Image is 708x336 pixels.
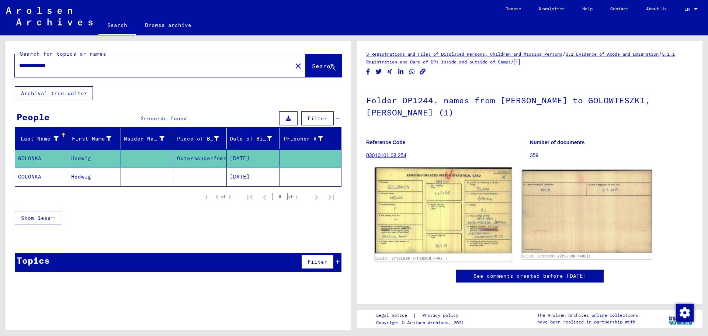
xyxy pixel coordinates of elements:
button: First page [243,190,257,204]
div: 1 – 2 of 2 [205,194,231,200]
a: DocID: 67201895 ([PERSON_NAME]) [375,256,447,260]
mat-header-cell: Maiden Name [121,128,174,149]
mat-cell: Hedwig [68,168,121,186]
div: Prisoner # [283,135,323,143]
img: Change consent [676,304,694,322]
h1: Folder DP1244, names from [PERSON_NAME] to GOLOWIESZKI, [PERSON_NAME] (1) [366,83,693,128]
a: Search [98,16,136,35]
button: Filter [301,255,334,269]
button: Share on WhatsApp [408,67,416,76]
mat-header-cell: First Name [68,128,121,149]
span: Search [312,62,334,70]
p: have been realized in partnership with [537,319,638,325]
mat-label: Search for topics or names [20,51,106,57]
div: | [376,312,467,319]
mat-header-cell: Prisoner # [280,128,341,149]
div: Prisoner # [283,133,333,145]
a: Browse archive [136,16,200,34]
img: Arolsen_neg.svg [6,7,93,25]
div: Topics [17,254,50,267]
div: of 1 [272,193,309,200]
span: records found [144,115,187,122]
a: See comments created before [DATE] [473,272,586,280]
button: Share on Twitter [375,67,383,76]
button: Next page [309,190,324,204]
div: Maiden Name [124,135,164,143]
button: Clear [291,58,306,73]
span: Filter [308,259,327,265]
img: 002.jpg [522,170,652,253]
b: Number of documents [530,139,585,145]
div: Date of Birth [230,133,281,145]
img: 001.jpg [375,167,511,254]
div: Date of Birth [230,135,272,143]
mat-header-cell: Last Name [15,128,68,149]
div: Last Name [18,133,68,145]
mat-cell: Ostermanderfemn [174,149,227,167]
a: Privacy policy [416,312,467,319]
a: 3 Registrations and Files of Displaced Persons, Children and Missing Persons [366,51,562,57]
span: 2 [140,115,144,122]
mat-cell: Hedwig [68,149,121,167]
button: Archival tree units [15,86,93,100]
img: yv_logo.png [667,309,695,328]
span: / [659,51,662,57]
span: Show less [21,215,51,221]
span: EN [684,7,693,12]
span: / [562,51,566,57]
button: Show less [15,211,61,225]
div: Last Name [18,135,59,143]
b: Reference Code [366,139,406,145]
a: 3.1 Evidence of Abode and Emigration [566,51,659,57]
p: 359 [530,152,693,159]
span: Filter [308,115,327,122]
button: Share on LinkedIn [397,67,405,76]
button: Filter [301,111,334,125]
mat-header-cell: Date of Birth [227,128,280,149]
button: Last page [324,190,339,204]
mat-header-cell: Place of Birth [174,128,227,149]
button: Share on Facebook [364,67,372,76]
mat-cell: [DATE] [227,149,280,167]
mat-cell: [DATE] [227,168,280,186]
button: Copy link [419,67,427,76]
div: People [17,110,50,124]
div: Maiden Name [124,133,174,145]
div: First Name [71,135,112,143]
mat-cell: GOLONKA [15,149,68,167]
button: Search [306,54,342,77]
a: 03010101 08 254 [366,152,406,158]
a: DocID: 67201895 ([PERSON_NAME]) [522,254,591,258]
a: Legal notice [376,312,413,319]
mat-icon: close [294,62,303,70]
span: / [511,58,514,65]
div: Place of Birth [177,133,229,145]
button: Share on Xing [386,67,394,76]
p: Copyright © Arolsen Archives, 2021 [376,319,467,326]
div: Place of Birth [177,135,219,143]
div: First Name [71,133,121,145]
p: The Arolsen Archives online collections [537,312,638,319]
button: Previous page [257,190,272,204]
mat-cell: GOLONKA [15,168,68,186]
